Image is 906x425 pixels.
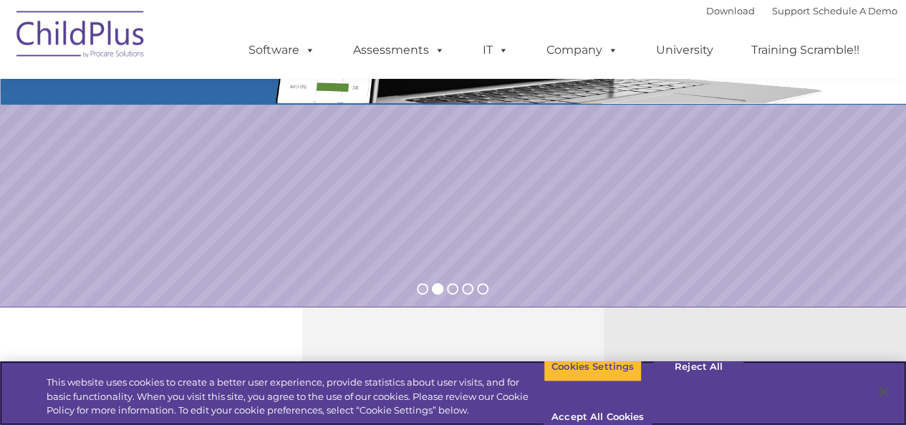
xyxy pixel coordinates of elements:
[544,352,642,382] button: Cookies Settings
[47,376,544,418] div: This website uses cookies to create a better user experience, provide statistics about user visit...
[772,5,810,16] a: Support
[654,352,743,382] button: Reject All
[813,5,897,16] a: Schedule A Demo
[199,153,260,164] span: Phone number
[234,36,329,65] a: Software
[532,36,632,65] a: Company
[706,5,755,16] a: Download
[642,36,728,65] a: University
[339,36,459,65] a: Assessments
[867,376,899,408] button: Close
[468,36,523,65] a: IT
[737,36,874,65] a: Training Scramble!!
[706,5,897,16] font: |
[9,1,153,72] img: ChildPlus by Procare Solutions
[199,95,243,105] span: Last name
